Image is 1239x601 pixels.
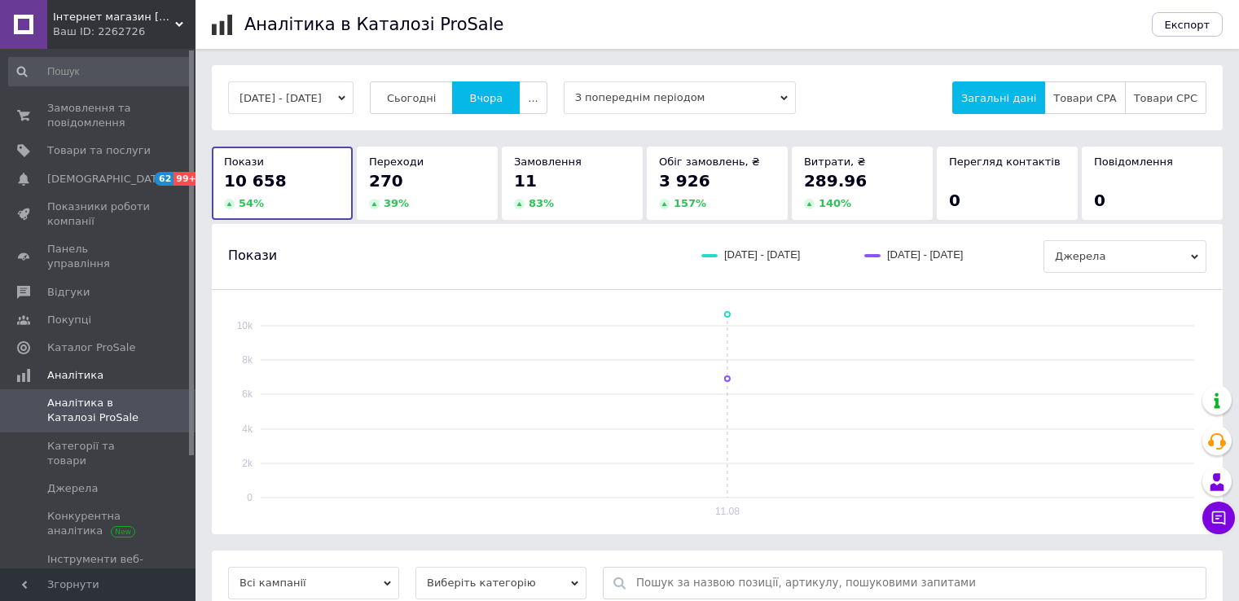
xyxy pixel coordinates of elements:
[519,81,547,114] button: ...
[47,368,103,383] span: Аналітика
[469,92,503,104] span: Вчора
[952,81,1045,114] button: Загальні дані
[1134,92,1197,104] span: Товари CPC
[1165,19,1210,31] span: Експорт
[514,156,582,168] span: Замовлення
[804,156,866,168] span: Витрати, ₴
[529,197,554,209] span: 83 %
[53,10,175,24] span: Інтернет магазин Бензоград
[369,171,403,191] span: 270
[47,285,90,300] span: Відгуки
[1202,502,1235,534] button: Чат з покупцем
[239,197,264,209] span: 54 %
[819,197,851,209] span: 140 %
[1094,191,1105,210] span: 0
[242,388,253,400] text: 6k
[1043,240,1206,273] span: Джерела
[528,92,538,104] span: ...
[228,247,277,265] span: Покази
[47,481,98,496] span: Джерела
[242,354,253,366] text: 8k
[224,171,287,191] span: 10 658
[174,172,200,186] span: 99+
[53,24,196,39] div: Ваш ID: 2262726
[369,156,424,168] span: Переходи
[804,171,867,191] span: 289.96
[384,197,409,209] span: 39 %
[452,81,520,114] button: Вчора
[228,81,354,114] button: [DATE] - [DATE]
[564,81,796,114] span: З попереднім періодом
[47,172,168,186] span: [DEMOGRAPHIC_DATA]
[47,340,135,355] span: Каталог ProSale
[242,423,253,435] text: 4k
[1125,81,1206,114] button: Товари CPC
[1094,156,1173,168] span: Повідомлення
[415,567,587,599] span: Виберіть категорію
[47,439,151,468] span: Категорії та товари
[47,200,151,229] span: Показники роботи компанії
[242,458,253,469] text: 2k
[949,156,1061,168] span: Перегляд контактів
[1044,81,1125,114] button: Товари CPA
[47,101,151,130] span: Замовлення та повідомлення
[47,313,91,327] span: Покупці
[659,156,760,168] span: Обіг замовлень, ₴
[47,242,151,271] span: Панель управління
[659,171,710,191] span: 3 926
[387,92,437,104] span: Сьогодні
[715,506,740,517] text: 11.08
[1152,12,1224,37] button: Експорт
[237,320,253,331] text: 10k
[636,568,1197,599] input: Пошук за назвою позиції, артикулу, пошуковими запитами
[514,171,537,191] span: 11
[674,197,706,209] span: 157 %
[47,143,151,158] span: Товари та послуги
[961,92,1036,104] span: Загальні дані
[8,57,192,86] input: Пошук
[155,172,174,186] span: 62
[1053,92,1116,104] span: Товари CPA
[47,396,151,425] span: Аналітика в Каталозі ProSale
[370,81,454,114] button: Сьогодні
[247,492,253,503] text: 0
[224,156,264,168] span: Покази
[228,567,399,599] span: Всі кампанії
[244,15,503,34] h1: Аналітика в Каталозі ProSale
[47,509,151,538] span: Конкурентна аналітика
[949,191,960,210] span: 0
[47,552,151,581] span: Інструменти веб-аналітики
